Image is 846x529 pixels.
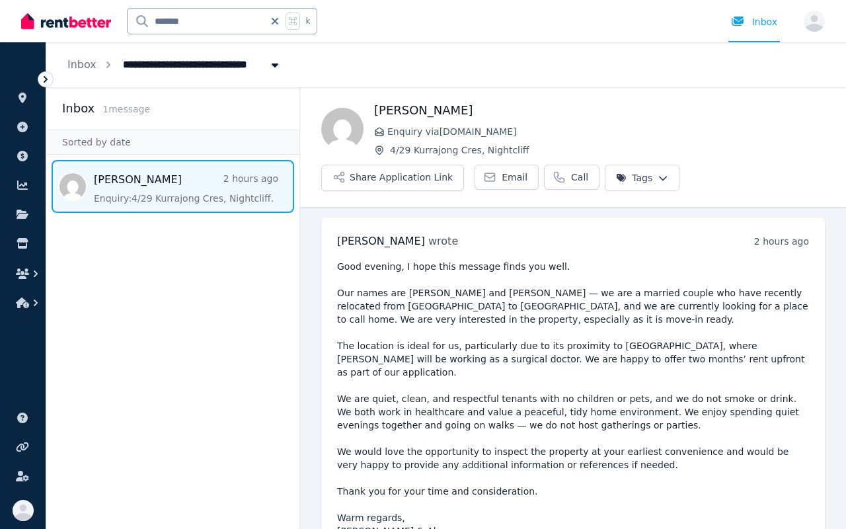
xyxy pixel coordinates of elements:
iframe: Intercom live chat [801,484,833,516]
h1: [PERSON_NAME] [374,101,825,120]
img: Aya Arafeh [321,108,364,150]
button: Tags [605,165,679,191]
h2: Inbox [62,99,95,118]
span: Enquiry via [DOMAIN_NAME] [387,125,825,138]
time: 2 hours ago [754,236,809,247]
span: 1 message [102,104,150,114]
span: Call [571,171,588,184]
span: wrote [428,235,458,247]
a: [PERSON_NAME]2 hours agoEnquiry:4/29 Kurrajong Cres, Nightcliff. [94,172,278,205]
img: RentBetter [21,11,111,31]
span: k [305,16,310,26]
span: 4/29 Kurrajong Cres, Nightcliff [390,143,825,157]
button: Share Application Link [321,165,464,191]
a: Email [475,165,539,190]
nav: Breadcrumb [46,42,303,87]
nav: Message list [46,155,299,218]
a: Inbox [67,58,96,71]
div: Inbox [731,15,777,28]
span: Tags [616,171,652,184]
span: Email [502,171,527,184]
span: [PERSON_NAME] [337,235,425,247]
a: Call [544,165,599,190]
div: Sorted by date [46,130,299,155]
